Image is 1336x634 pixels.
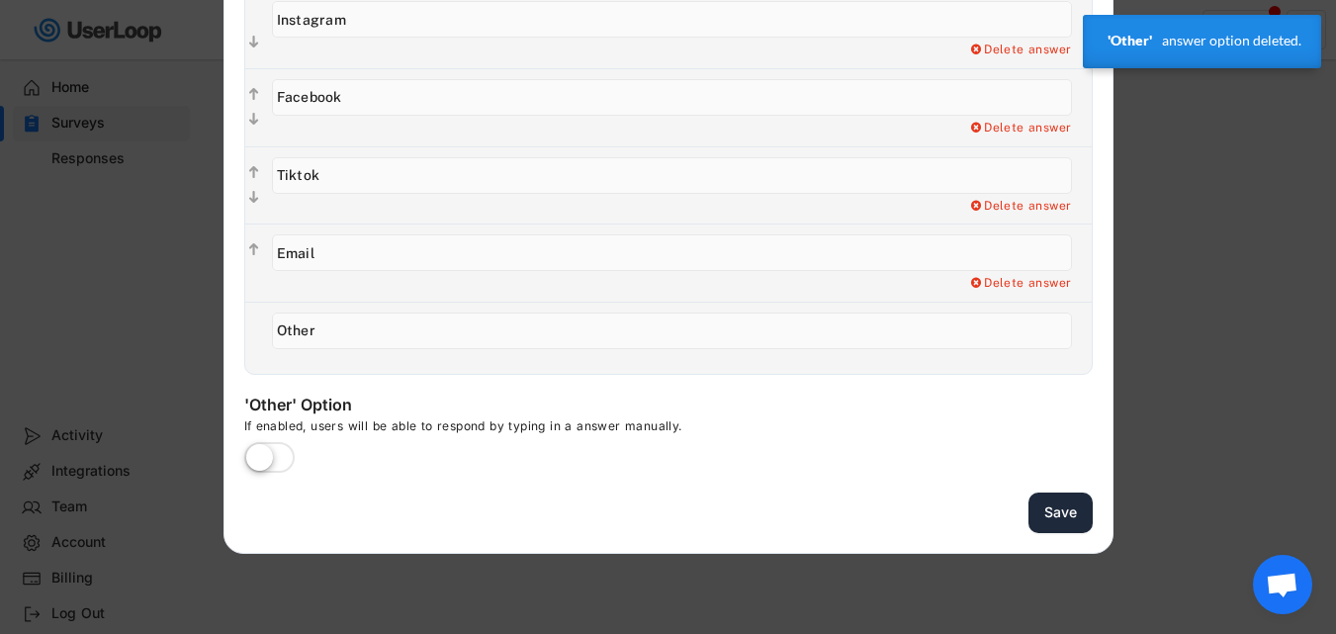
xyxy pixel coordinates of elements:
[1162,33,1301,48] p: answer option deleted.
[249,242,259,259] text: 
[249,111,259,128] text: 
[245,163,262,183] button: 
[249,86,259,103] text: 
[969,43,1072,58] div: Delete answer
[272,1,1072,38] input: Instagram
[272,313,1072,349] input: Other
[969,276,1072,292] div: Delete answer
[249,34,259,50] text: 
[245,33,262,52] button: 
[244,418,838,442] div: If enabled, users will be able to respond by typing in a answer manually.
[272,234,1072,271] input: Email
[1253,555,1312,614] a: Open chat
[249,189,259,206] text: 
[1028,493,1093,533] button: Save
[272,157,1072,194] input: Tiktok
[245,110,262,130] button: 
[272,79,1072,116] input: Facebook
[969,199,1072,215] div: Delete answer
[1108,33,1152,48] strong: 'Other'
[245,85,262,105] button: 
[244,395,640,418] div: 'Other' Option
[249,164,259,181] text: 
[245,188,262,208] button: 
[969,121,1072,136] div: Delete answer
[245,240,262,260] button: 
